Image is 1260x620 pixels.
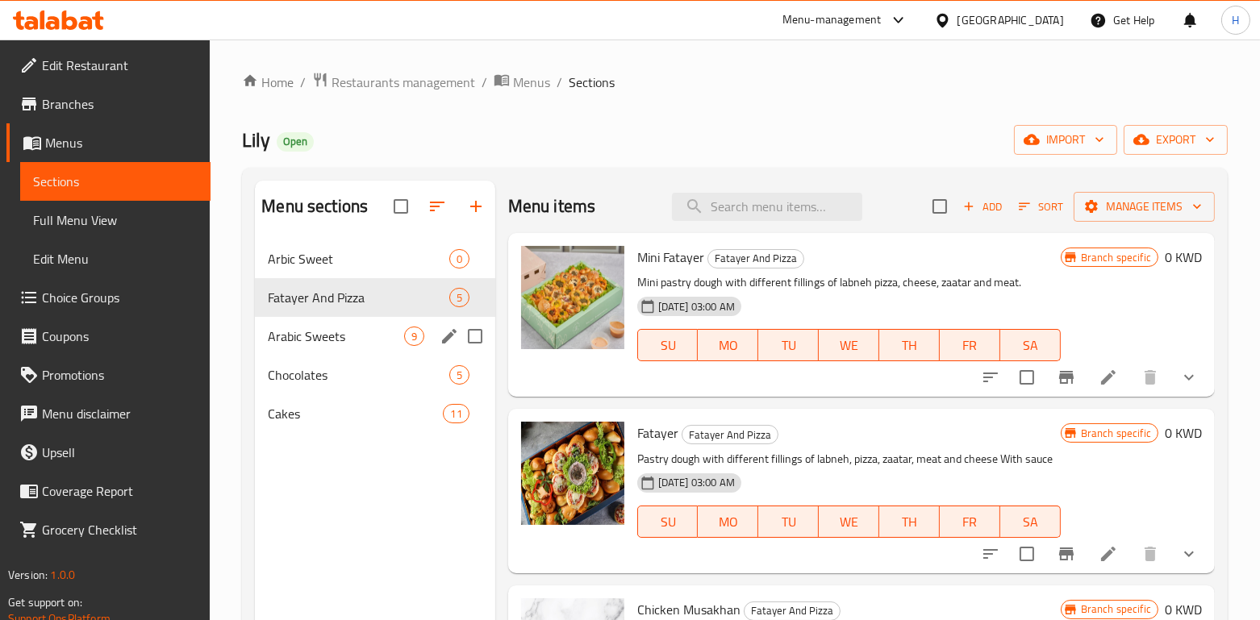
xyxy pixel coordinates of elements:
button: export [1124,125,1228,155]
a: Menus [6,123,211,162]
span: Fatayer And Pizza [268,288,449,307]
span: TU [765,510,812,534]
button: WE [819,506,879,538]
span: Open [277,135,314,148]
a: Choice Groups [6,278,211,317]
span: Get support on: [8,592,82,613]
span: [DATE] 03:00 AM [652,475,741,490]
p: Mini pastry dough with different fillings of labneh pizza, cheese, zaatar and meat. [637,273,1061,293]
button: WE [819,329,879,361]
button: sort-choices [971,358,1010,397]
span: Add item [957,194,1008,219]
button: Add [957,194,1008,219]
button: MO [698,329,758,361]
span: TU [765,334,812,357]
span: Choice Groups [42,288,198,307]
a: Sections [20,162,211,201]
span: FR [946,510,994,534]
div: Arbic Sweet0 [255,239,494,278]
button: SU [637,329,699,361]
a: Menu disclaimer [6,394,211,433]
a: Coupons [6,317,211,356]
span: import [1027,130,1104,150]
button: MO [698,506,758,538]
span: SU [645,334,692,357]
span: Menu disclaimer [42,404,198,423]
nav: breadcrumb [242,72,1228,93]
span: WE [825,334,873,357]
li: / [557,73,562,92]
h2: Menu items [508,194,596,218]
a: Menus [494,72,550,93]
span: 5 [450,368,469,383]
div: Open [277,132,314,152]
button: show more [1170,358,1208,397]
a: Restaurants management [312,72,475,93]
li: / [482,73,487,92]
span: FR [946,334,994,357]
button: TU [758,506,819,538]
h2: Menu sections [261,194,368,218]
button: show more [1170,535,1208,573]
a: Upsell [6,433,211,472]
span: Grocery Checklist [42,520,198,539]
span: Coupons [42,327,198,346]
li: / [300,73,306,92]
span: Branch specific [1074,601,1158,617]
div: items [449,288,469,307]
span: Branch specific [1074,426,1158,441]
button: SU [637,506,699,538]
button: TH [879,506,940,538]
button: FR [940,506,1000,538]
span: 1.0.0 [50,564,75,585]
span: SA [1007,334,1054,357]
div: items [449,249,469,268]
img: Fatayer [521,422,624,525]
span: Edit Restaurant [42,56,198,75]
span: 5 [450,290,469,306]
span: Fatayer And Pizza [745,601,840,620]
span: Coverage Report [42,481,198,501]
span: Add [961,198,1004,216]
span: Sort sections [418,187,457,226]
div: Menu-management [782,10,882,30]
span: 0 [450,252,469,267]
span: Sections [33,172,198,191]
a: Edit Menu [20,239,211,278]
span: [DATE] 03:00 AM [652,299,741,314]
span: H [1232,11,1239,29]
span: TH [886,334,933,357]
span: Fatayer And Pizza [708,249,803,268]
span: Fatayer [637,421,678,445]
svg: Show Choices [1179,544,1199,564]
span: Select section [923,189,957,223]
svg: Show Choices [1179,368,1199,387]
span: 9 [405,329,423,344]
span: Mini Fatayer [637,245,704,269]
span: Arabic Sweets [268,327,403,346]
a: Promotions [6,356,211,394]
span: Sections [569,73,615,92]
a: Edit menu item [1099,544,1118,564]
span: Lily [242,122,270,158]
h6: 0 KWD [1165,246,1202,268]
button: SA [1000,506,1061,538]
span: Version: [8,564,48,585]
button: import [1014,125,1117,155]
span: Menus [513,73,550,92]
a: Full Menu View [20,201,211,239]
button: Branch-specific-item [1047,535,1086,573]
span: Arbic Sweet [268,249,449,268]
span: MO [704,334,752,357]
a: Grocery Checklist [6,510,211,549]
div: Cakes11 [255,394,494,433]
div: Arabic Sweets9edit [255,317,494,356]
button: delete [1131,535,1170,573]
div: Cakes [268,404,443,423]
button: Branch-specific-item [1047,358,1086,397]
span: export [1137,130,1215,150]
p: Pastry dough with different fillings of labneh, pizza, zaatar, meat and cheese With sauce [637,449,1061,469]
button: sort-choices [971,535,1010,573]
span: Chocolates [268,365,449,385]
